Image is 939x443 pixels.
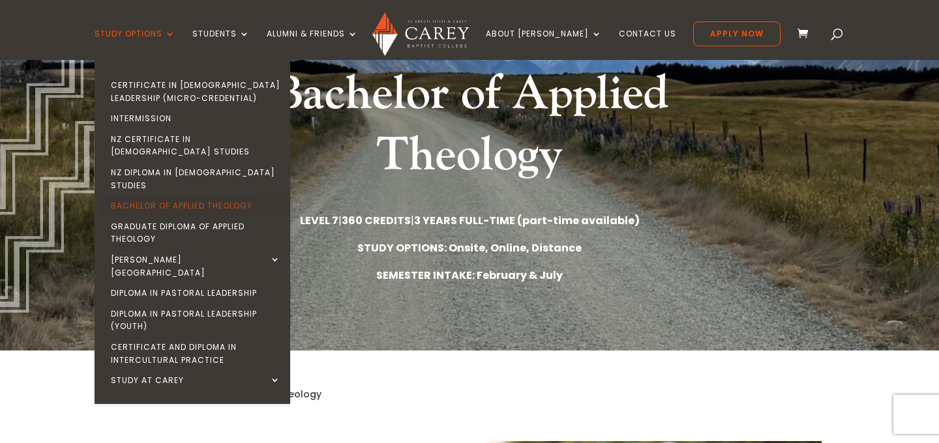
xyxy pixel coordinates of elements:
[414,213,640,228] strong: 3 YEARS FULL-TIME (part-time available)
[95,29,175,60] a: Study Options
[98,216,293,250] a: Graduate Diploma of Applied Theology
[98,129,293,162] a: NZ Certificate in [DEMOGRAPHIC_DATA] Studies
[98,250,293,283] a: [PERSON_NAME][GEOGRAPHIC_DATA]
[267,29,358,60] a: Alumni & Friends
[357,240,582,255] strong: STUDY OPTIONS: Onsite, Online, Distance
[117,212,822,229] p: | |
[98,337,293,370] a: Certificate and Diploma in Intercultural Practice
[225,64,714,192] h1: Bachelor of Applied Theology
[372,12,468,56] img: Carey Baptist College
[486,29,602,60] a: About [PERSON_NAME]
[342,213,411,228] strong: 360 CREDITS
[98,108,293,129] a: Intermission
[619,29,676,60] a: Contact Us
[98,195,293,216] a: Bachelor of Applied Theology
[98,283,293,304] a: Diploma in Pastoral Leadership
[98,75,293,108] a: Certificate in [DEMOGRAPHIC_DATA] Leadership (Micro-credential)
[98,304,293,337] a: Diploma in Pastoral Leadership (Youth)
[693,21,781,46] a: Apply Now
[300,213,338,228] strong: LEVEL 7
[192,29,250,60] a: Students
[376,268,563,283] strong: SEMESTER INTAKE: February & July
[98,370,293,391] a: Study at Carey
[98,162,293,195] a: NZ Diploma in [DEMOGRAPHIC_DATA] Studies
